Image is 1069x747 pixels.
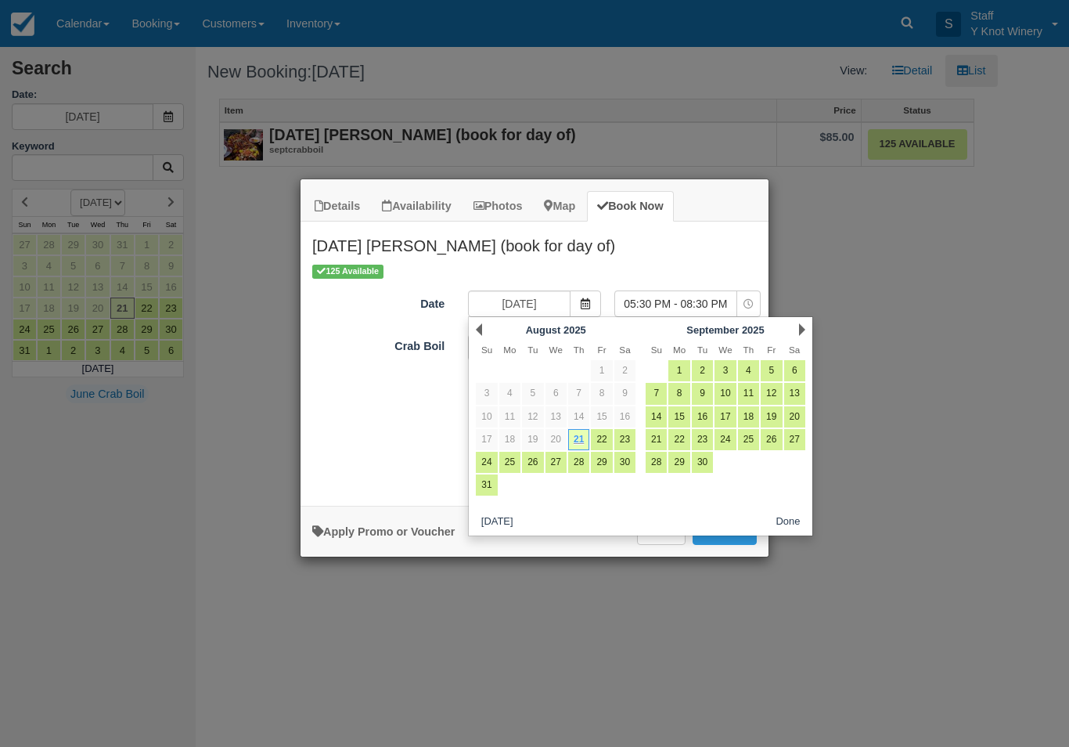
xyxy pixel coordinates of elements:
[651,345,662,355] span: Sunday
[481,345,492,355] span: Sunday
[619,345,630,355] span: Saturday
[476,452,497,473] a: 24
[714,406,736,428] a: 17
[598,345,606,355] span: Friday
[614,452,635,473] a: 30
[522,406,543,428] a: 12
[668,383,689,404] a: 8
[718,345,732,355] span: Wednesday
[799,323,805,336] a: Next
[522,383,543,404] a: 5
[614,360,635,381] a: 2
[476,406,497,428] a: 10
[526,324,561,336] span: August
[591,429,612,450] a: 22
[301,333,456,355] label: Crab Boil
[475,512,519,532] button: [DATE]
[476,323,482,336] a: Prev
[738,406,759,428] a: 18
[591,406,612,428] a: 15
[591,452,612,473] a: 29
[499,429,520,450] a: 18
[568,452,589,473] a: 28
[761,360,782,381] a: 5
[692,383,713,404] a: 9
[463,191,533,222] a: Photos
[574,345,585,355] span: Thursday
[304,191,370,222] a: Details
[668,429,689,450] a: 22
[784,360,805,381] a: 6
[692,429,713,450] a: 23
[476,475,497,496] a: 31
[545,383,567,404] a: 6
[668,360,689,381] a: 1
[476,383,497,404] a: 3
[673,345,686,355] span: Monday
[784,429,805,450] a: 27
[476,429,497,450] a: 17
[714,429,736,450] a: 24
[301,290,456,312] label: Date
[714,360,736,381] a: 3
[301,222,768,498] div: Item Modal
[527,345,538,355] span: Tuesday
[591,383,612,404] a: 8
[522,429,543,450] a: 19
[614,406,635,428] a: 16
[568,429,589,450] a: 21
[686,324,739,336] span: September
[301,478,768,498] div: [DATE]:
[587,191,673,222] a: Book Now
[738,383,759,404] a: 11
[738,429,759,450] a: 25
[789,345,800,355] span: Saturday
[312,525,455,538] a: Apply Voucher
[549,345,563,355] span: Wednesday
[646,452,667,473] a: 28
[614,383,635,404] a: 9
[646,383,667,404] a: 7
[372,191,461,222] a: Availability
[761,383,782,404] a: 12
[738,360,759,381] a: 4
[767,345,776,355] span: Friday
[714,383,736,404] a: 10
[692,406,713,428] a: 16
[522,452,543,473] a: 26
[743,345,754,355] span: Thursday
[503,345,516,355] span: Monday
[534,191,585,222] a: Map
[563,324,586,336] span: 2025
[568,383,589,404] a: 7
[742,324,765,336] span: 2025
[545,406,567,428] a: 13
[568,406,589,428] a: 14
[668,452,689,473] a: 29
[646,429,667,450] a: 21
[784,383,805,404] a: 13
[697,345,707,355] span: Tuesday
[692,360,713,381] a: 2
[784,406,805,428] a: 20
[591,360,612,381] a: 1
[499,452,520,473] a: 25
[499,383,520,404] a: 4
[692,452,713,473] a: 30
[761,429,782,450] a: 26
[545,452,567,473] a: 27
[668,406,689,428] a: 15
[499,406,520,428] a: 11
[615,296,736,312] span: 05:30 PM - 08:30 PM
[614,429,635,450] a: 23
[301,222,768,262] h2: [DATE] [PERSON_NAME] (book for day of)
[545,429,567,450] a: 20
[312,265,383,278] span: 125 Available
[646,406,667,428] a: 14
[761,406,782,428] a: 19
[770,512,807,532] button: Done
